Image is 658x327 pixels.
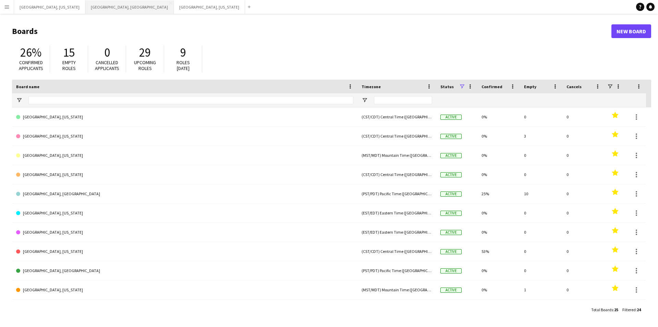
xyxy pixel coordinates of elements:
span: Status [440,84,454,89]
span: Filtered [622,307,636,312]
div: 1 [520,280,562,299]
div: (CST/CDT) Central Time ([GEOGRAPHIC_DATA] & [GEOGRAPHIC_DATA]) [357,127,436,145]
div: 0% [477,165,520,184]
span: 0 [104,45,110,60]
span: Board name [16,84,39,89]
div: 0 [562,280,605,299]
a: [GEOGRAPHIC_DATA], [US_STATE] [16,280,353,300]
div: 0 [520,146,562,165]
div: 0 [562,203,605,222]
span: Confirmed [482,84,502,89]
div: 0 [562,107,605,126]
a: [GEOGRAPHIC_DATA], [US_STATE] [16,223,353,242]
a: [GEOGRAPHIC_DATA], [US_STATE] [16,242,353,261]
div: 25% [477,184,520,203]
a: [GEOGRAPHIC_DATA], [US_STATE] [16,107,353,127]
a: [GEOGRAPHIC_DATA], [US_STATE] [16,146,353,165]
span: Active [440,230,462,235]
span: Active [440,172,462,177]
div: 0 [520,261,562,280]
div: 0% [477,107,520,126]
div: 10 [520,184,562,203]
a: [GEOGRAPHIC_DATA], [GEOGRAPHIC_DATA] [16,300,353,319]
button: [GEOGRAPHIC_DATA], [US_STATE] [174,0,245,14]
div: 0 [520,165,562,184]
span: Active [440,211,462,216]
span: 26% [20,45,41,60]
div: 0 [562,300,605,318]
span: Active [440,115,462,120]
div: (PST/PDT) Pacific Time ([GEOGRAPHIC_DATA] & [GEOGRAPHIC_DATA]) [357,261,436,280]
div: 0 [562,223,605,242]
div: 0 [562,184,605,203]
div: (EST/EDT) Eastern Time ([GEOGRAPHIC_DATA] & [GEOGRAPHIC_DATA]) [357,223,436,242]
span: Active [440,191,462,197]
div: (CST/CDT) Central Time ([GEOGRAPHIC_DATA] & [GEOGRAPHIC_DATA]) [357,242,436,261]
div: (CST/CDT) Central Time ([GEOGRAPHIC_DATA] & [GEOGRAPHIC_DATA]) [357,107,436,126]
div: (CST/CDT) Central Time ([GEOGRAPHIC_DATA] & [GEOGRAPHIC_DATA]) [357,165,436,184]
div: 0 [520,242,562,261]
div: (MST/MDT) Mountain Time ([GEOGRAPHIC_DATA] & [GEOGRAPHIC_DATA]) [357,280,436,299]
button: Open Filter Menu [362,97,368,103]
div: (MST/MDT) Mountain Time ([GEOGRAPHIC_DATA] & [GEOGRAPHIC_DATA]) [357,146,436,165]
div: 0 [562,261,605,280]
a: [GEOGRAPHIC_DATA], [US_STATE] [16,127,353,146]
span: Confirmed applicants [19,59,43,71]
span: 25 [614,307,618,312]
div: 0 [520,223,562,242]
div: 0 [520,203,562,222]
input: Board name Filter Input [28,96,353,104]
div: 53% [477,242,520,261]
span: 24 [637,307,641,312]
span: 29 [139,45,151,60]
div: 0% [477,146,520,165]
span: Cancelled applicants [95,59,119,71]
button: Open Filter Menu [16,97,22,103]
a: New Board [611,24,651,38]
div: : [622,303,641,316]
div: : [591,303,618,316]
span: Active [440,134,462,139]
div: 0% [477,261,520,280]
span: Active [440,249,462,254]
span: Cancels [566,84,582,89]
button: [GEOGRAPHIC_DATA], [US_STATE] [14,0,85,14]
span: Empty [524,84,536,89]
span: 9 [180,45,186,60]
a: [GEOGRAPHIC_DATA], [US_STATE] [16,165,353,184]
div: 0 [562,127,605,145]
span: Upcoming roles [134,59,156,71]
input: Timezone Filter Input [374,96,432,104]
div: 0% [477,300,520,318]
span: Timezone [362,84,381,89]
div: 0 [520,107,562,126]
span: Active [440,268,462,273]
span: Active [440,153,462,158]
button: [GEOGRAPHIC_DATA], [GEOGRAPHIC_DATA] [85,0,174,14]
span: Empty roles [62,59,76,71]
div: 0% [477,280,520,299]
div: 0 [562,165,605,184]
div: 3 [520,127,562,145]
div: (PST/PDT) Pacific Time ([GEOGRAPHIC_DATA] & [GEOGRAPHIC_DATA]) [357,300,436,318]
div: 0 [562,242,605,261]
div: 0% [477,223,520,242]
a: [GEOGRAPHIC_DATA], [US_STATE] [16,203,353,223]
div: 0 [562,146,605,165]
div: (EST/EDT) Eastern Time ([GEOGRAPHIC_DATA] & [GEOGRAPHIC_DATA]) [357,203,436,222]
a: [GEOGRAPHIC_DATA], [GEOGRAPHIC_DATA] [16,184,353,203]
h1: Boards [12,26,611,36]
span: Active [440,288,462,293]
span: Total Boards [591,307,613,312]
div: (PST/PDT) Pacific Time ([GEOGRAPHIC_DATA] & [GEOGRAPHIC_DATA]) [357,184,436,203]
span: Roles [DATE] [176,59,190,71]
div: 0 [520,300,562,318]
span: 15 [63,45,75,60]
div: 0% [477,203,520,222]
a: [GEOGRAPHIC_DATA], [GEOGRAPHIC_DATA] [16,261,353,280]
div: 0% [477,127,520,145]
